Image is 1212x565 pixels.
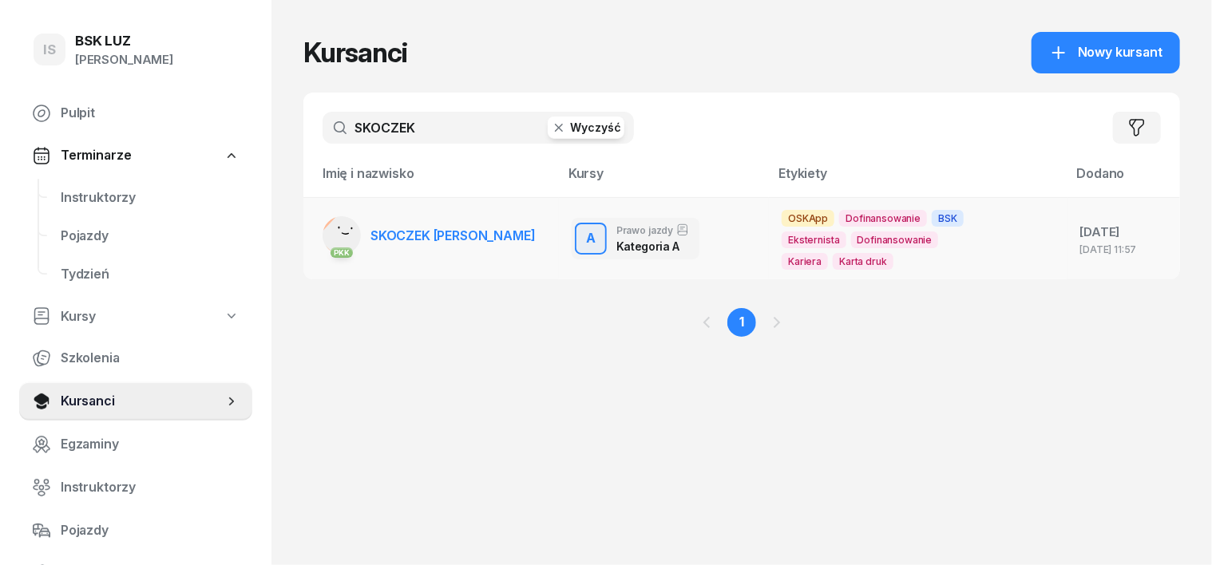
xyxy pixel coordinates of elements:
[769,163,1067,197] th: Etykiety
[48,179,252,217] a: Instruktorzy
[580,225,602,252] div: A
[1067,163,1180,197] th: Dodano
[61,226,240,247] span: Pojazdy
[61,391,224,412] span: Kursanci
[61,188,240,208] span: Instruktorzy
[782,231,846,248] span: Eksternista
[303,38,407,67] h1: Kursanci
[19,298,252,335] a: Kursy
[303,163,559,197] th: Imię i nazwisko
[48,255,252,294] a: Tydzień
[575,223,607,255] button: A
[19,425,252,464] a: Egzaminy
[1078,42,1162,63] span: Nowy kursant
[19,94,252,132] a: Pulpit
[727,308,756,337] a: 1
[851,231,939,248] span: Dofinansowanie
[548,117,624,139] button: Wyczyść
[1080,222,1167,243] div: [DATE]
[323,112,634,144] input: Szukaj
[61,306,96,327] span: Kursy
[839,210,927,227] span: Dofinansowanie
[61,434,240,455] span: Egzaminy
[331,247,354,258] div: PKK
[19,468,252,507] a: Instruktorzy
[43,43,56,57] span: IS
[19,382,252,421] a: Kursanci
[1032,32,1180,73] a: Nowy kursant
[782,210,834,227] span: OSKApp
[19,137,252,174] a: Terminarze
[932,210,964,227] span: BSK
[559,163,769,197] th: Kursy
[19,339,252,377] a: Szkolenia
[75,49,173,70] div: [PERSON_NAME]
[61,477,240,498] span: Instruktorzy
[61,348,240,369] span: Szkolenia
[616,239,689,253] div: Kategoria A
[616,223,689,236] div: Prawo jazdy
[370,227,536,243] span: SKOCZEK [PERSON_NAME]
[61,520,240,541] span: Pojazdy
[61,264,240,285] span: Tydzień
[75,34,173,48] div: BSK LUZ
[19,512,252,550] a: Pojazdy
[1080,244,1167,255] div: [DATE] 11:57
[782,253,828,270] span: Kariera
[61,103,240,124] span: Pulpit
[48,217,252,255] a: Pojazdy
[61,145,131,166] span: Terminarze
[323,216,536,255] a: PKKSKOCZEK [PERSON_NAME]
[833,253,893,270] span: Karta druk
